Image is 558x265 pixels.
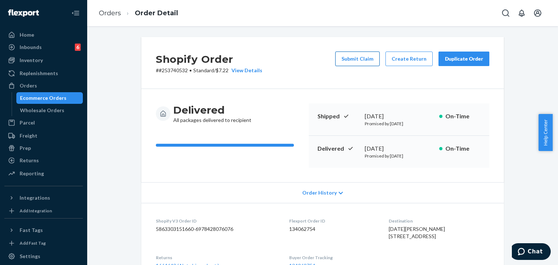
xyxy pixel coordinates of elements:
dt: Flexport Order ID [289,218,377,224]
a: Reporting [4,168,83,179]
div: Freight [20,132,37,139]
span: Standard [193,67,214,73]
div: Fast Tags [20,227,43,234]
div: Parcel [20,119,35,126]
p: Promised by [DATE] [365,153,433,159]
div: Reporting [20,170,44,177]
button: Submit Claim [335,52,380,66]
dt: Buyer Order Tracking [289,254,377,261]
a: Wholesale Orders [16,105,83,116]
button: Integrations [4,192,83,204]
div: Replenishments [20,70,58,77]
button: Close Navigation [68,6,83,20]
div: [DATE] [365,112,433,121]
div: Ecommerce Orders [20,94,66,102]
dt: Shopify V3 Order ID [156,218,278,224]
h2: Shopify Order [156,52,262,67]
div: All packages delivered to recipient [173,103,251,124]
iframe: Opens a widget where you can chat to one of our agents [512,243,551,261]
div: Inbounds [20,44,42,51]
a: Ecommerce Orders [16,92,83,104]
dd: 5863303151660-6978428076076 [156,225,278,233]
div: Add Fast Tag [20,240,46,246]
button: Open account menu [530,6,545,20]
dt: Returns [156,254,278,261]
a: Inventory [4,54,83,66]
h3: Delivered [173,103,251,117]
div: [DATE] [365,144,433,153]
div: Orders [20,82,37,89]
span: • [189,67,192,73]
p: On-Time [445,112,481,121]
img: Flexport logo [8,9,39,17]
p: Delivered [318,144,359,153]
div: Home [20,31,34,38]
a: Order Detail [135,9,178,17]
dd: 134062754 [289,225,377,233]
p: Promised by [DATE] [365,121,433,127]
div: Settings [20,253,40,260]
button: View Details [229,67,262,74]
a: Returns [4,155,83,166]
a: Settings [4,250,83,262]
a: Replenishments [4,68,83,79]
div: Duplicate Order [445,55,483,62]
a: Add Fast Tag [4,239,83,248]
button: Fast Tags [4,224,83,236]
button: Help Center [538,114,553,151]
div: Wholesale Orders [20,107,64,114]
p: Shipped [318,112,359,121]
a: Parcel [4,117,83,129]
button: Create Return [385,52,433,66]
span: [DATE][PERSON_NAME] [STREET_ADDRESS] [389,226,445,239]
a: Freight [4,130,83,142]
a: Prep [4,142,83,154]
a: Inbounds6 [4,41,83,53]
button: Open Search Box [498,6,513,20]
div: Returns [20,157,39,164]
button: Open notifications [514,6,529,20]
ol: breadcrumbs [93,3,184,24]
a: Orders [4,80,83,91]
p: On-Time [445,144,481,153]
div: Prep [20,144,31,152]
p: # #253740532 / $7.22 [156,67,262,74]
div: Inventory [20,57,43,64]
div: Integrations [20,194,50,201]
a: Orders [99,9,121,17]
div: 6 [75,44,81,51]
div: Add Integration [20,208,52,214]
a: Home [4,29,83,41]
span: Order History [302,189,337,196]
button: Duplicate Order [438,52,489,66]
a: Add Integration [4,207,83,215]
dt: Destination [389,218,489,224]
